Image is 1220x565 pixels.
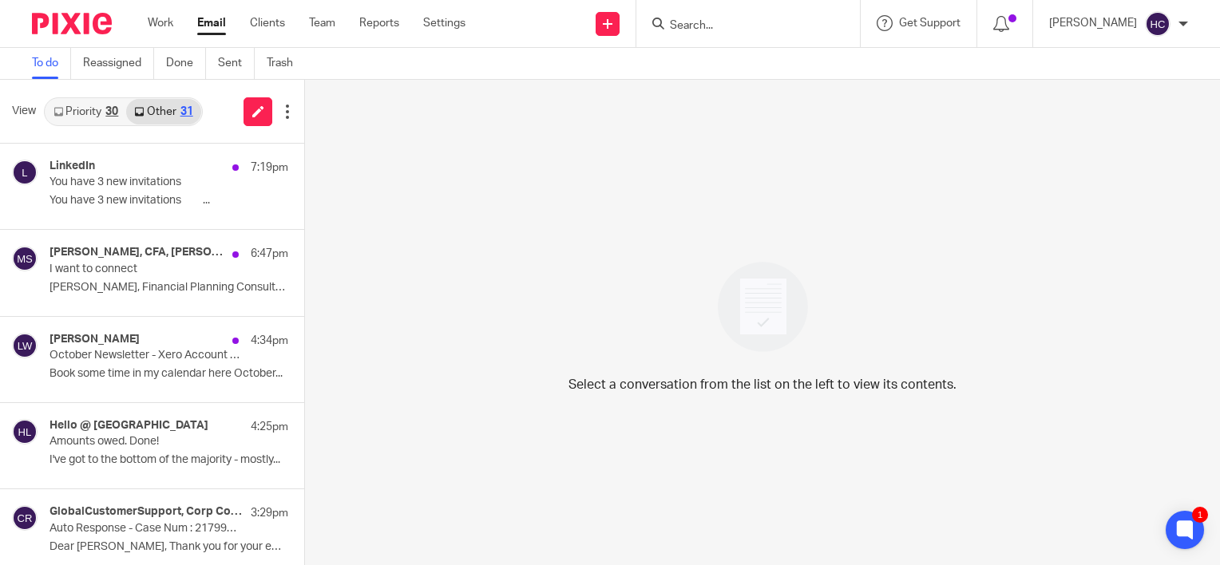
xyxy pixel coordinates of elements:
p: You have 3 new invitations ͏ ͏ ͏ ͏ ͏ ͏ ͏ ͏ ͏... [50,194,288,207]
h4: GlobalCustomerSupport, Corp Community Auto Response [50,505,243,519]
div: 30 [105,106,118,117]
h4: Hello @ [GEOGRAPHIC_DATA] [50,419,208,433]
img: svg%3E [1145,11,1170,37]
p: Book some time in my calendar here October... [50,367,288,381]
p: You have 3 new invitations [50,176,240,189]
input: Search [668,19,812,34]
p: 4:34pm [251,333,288,349]
p: Select a conversation from the list on the left to view its contents. [568,375,957,394]
a: Email [197,15,226,31]
p: 3:29pm [251,505,288,521]
h4: [PERSON_NAME], CFA, [PERSON_NAME], [PERSON_NAME] CMgr, FCMI, Mat [PERSON_NAME] [50,246,224,259]
a: Done [166,48,206,79]
p: I want to connect [50,263,240,276]
h4: LinkedIn [50,160,95,173]
img: svg%3E [12,419,38,444]
a: To do [32,48,71,79]
img: svg%3E [12,246,38,271]
img: svg%3E [12,333,38,358]
img: svg%3E [12,505,38,531]
a: Work [148,15,173,31]
a: Other31 [126,99,200,124]
img: Pixie [32,13,112,34]
p: October Newsletter - Xero Account Manager [50,349,240,362]
img: svg%3E [12,160,38,185]
p: I've got to the bottom of the majority - mostly... [50,453,288,467]
h4: [PERSON_NAME] [50,333,140,346]
div: 31 [180,106,193,117]
p: Dear [PERSON_NAME], Thank you for your email. ... [50,540,288,554]
a: Reports [359,15,399,31]
a: Trash [267,48,305,79]
p: [PERSON_NAME] [1049,15,1137,31]
div: 1 [1192,507,1208,523]
p: [PERSON_NAME], Financial Planning Consultant from... [50,281,288,294]
a: Priority30 [46,99,126,124]
a: Clients [250,15,285,31]
p: 7:19pm [251,160,288,176]
p: Amounts owed. Done! [50,435,240,448]
p: Auto Response - Case Num : 21799313 - Personal codes for companies house - co sec - ref:!00D300pL... [50,522,240,535]
a: Reassigned [83,48,154,79]
span: View [12,103,36,120]
p: 4:25pm [251,419,288,435]
a: Settings [423,15,465,31]
img: image [707,251,818,362]
span: Get Support [899,18,961,29]
p: 6:47pm [251,246,288,262]
a: Sent [218,48,255,79]
a: Team [309,15,335,31]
